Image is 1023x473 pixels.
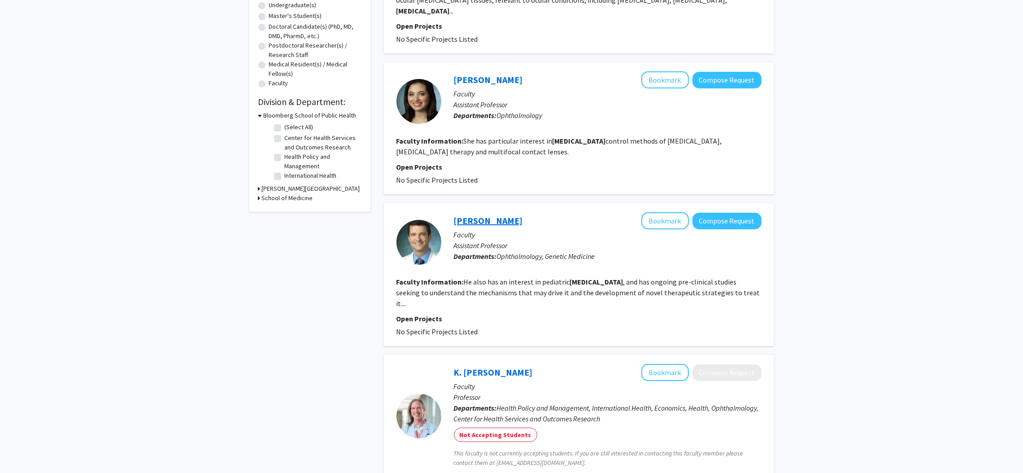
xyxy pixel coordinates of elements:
[285,133,359,152] label: Center for Health Services and Outcomes Research
[7,433,38,466] iframe: Chat
[454,367,533,378] a: K. [PERSON_NAME]
[269,60,361,79] label: Medical Resident(s) / Medical Fellow(s)
[553,136,606,145] b: [MEDICAL_DATA]
[497,111,543,120] span: Ophthalmology
[396,327,478,336] span: No Specific Projects Listed
[454,74,523,85] a: [PERSON_NAME]
[264,111,357,120] h3: Bloomberg School of Public Health
[454,403,759,423] span: Health Policy and Management, International Health, Economics, Health, Ophthalmology, Center for ...
[692,213,762,229] button: Compose Request to Jefferson Doyle
[396,277,464,286] b: Faculty Information:
[641,364,689,381] button: Add K. Davina Frick to Bookmarks
[454,428,537,442] mat-chip: Not Accepting Students
[269,0,317,10] label: Undergraduate(s)
[396,175,478,184] span: No Specific Projects Listed
[396,21,762,31] p: Open Projects
[396,313,762,324] p: Open Projects
[262,193,313,203] h3: School of Medicine
[396,35,478,44] span: No Specific Projects Listed
[570,277,623,286] b: [MEDICAL_DATA]
[396,136,722,156] fg-read-more: She has particular interest in control methods of [MEDICAL_DATA], [MEDICAL_DATA] therapy and mult...
[454,240,762,251] p: Assistant Professor
[262,184,360,193] h3: [PERSON_NAME][GEOGRAPHIC_DATA]
[692,364,762,381] button: Compose Request to K. Davina Frick
[641,212,689,229] button: Add Jefferson Doyle to Bookmarks
[641,71,689,88] button: Add Katharine Funari to Bookmarks
[692,72,762,88] button: Compose Request to Katharine Funari
[269,41,361,60] label: Postdoctoral Researcher(s) / Research Staff
[285,152,359,171] label: Health Policy and Management
[454,381,762,392] p: Faculty
[285,123,313,132] label: (Select All)
[258,96,361,107] h2: Division & Department:
[454,111,497,120] b: Departments:
[454,88,762,99] p: Faculty
[454,99,762,110] p: Assistant Professor
[269,22,361,41] label: Doctoral Candidate(s) (PhD, MD, DMD, PharmD, etc.)
[454,449,762,468] span: This faculty is not currently accepting students. If you are still interested in contacting this ...
[396,136,464,145] b: Faculty Information:
[396,6,450,15] b: [MEDICAL_DATA]
[269,79,288,88] label: Faculty
[497,252,595,261] span: Ophthalmology, Genetic Medicine
[396,277,760,308] fg-read-more: He also has an interest in pediatric , and has ongoing pre-clinical studies seeking to understand...
[454,229,762,240] p: Faculty
[269,11,322,21] label: Master's Student(s)
[454,392,762,403] p: Professor
[454,403,497,412] b: Departments:
[396,162,762,172] p: Open Projects
[454,215,523,226] a: [PERSON_NAME]
[454,252,497,261] b: Departments:
[285,171,337,180] label: International Health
